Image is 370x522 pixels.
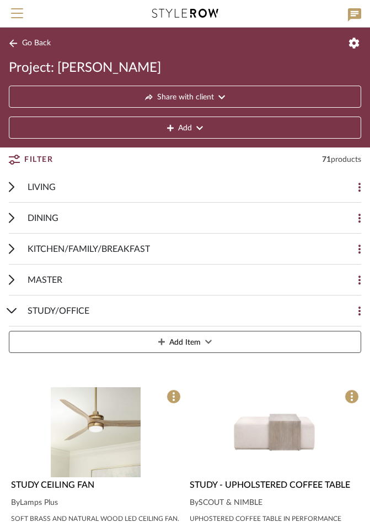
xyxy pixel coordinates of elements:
span: By [190,499,199,507]
span: DINING [28,212,58,225]
span: By [11,499,20,507]
span: STUDY CEILING FAN [11,481,94,489]
button: Add Item [9,331,361,353]
button: Filter [9,150,53,170]
span: MASTER [28,273,62,287]
span: LIVING [28,181,56,194]
span: Add Item [169,331,201,354]
button: Share with client [9,86,361,108]
span: products [331,156,361,164]
img: STUDY CEILING FAN [51,387,141,477]
button: Go Back [9,36,55,50]
span: KITCHEN/FAMILY/BREAKFAST [28,242,150,256]
span: Go Back [22,39,51,48]
span: Filter [24,150,53,170]
div: 0 [9,387,183,477]
button: Add [9,117,361,139]
span: STUDY - UPHOLSTERED COFFEE TABLE [190,481,350,489]
span: STUDY/OFFICE [28,304,89,318]
img: STUDY - UPHOLSTERED COFFEE TABLE [229,387,319,477]
span: SCOUT & NIMBLE [199,499,262,507]
span: Project: [PERSON_NAME] [9,59,161,77]
span: Add [178,117,192,139]
div: 71 [322,154,361,165]
span: Share with client [157,86,214,108]
span: Lamps Plus [20,499,58,507]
